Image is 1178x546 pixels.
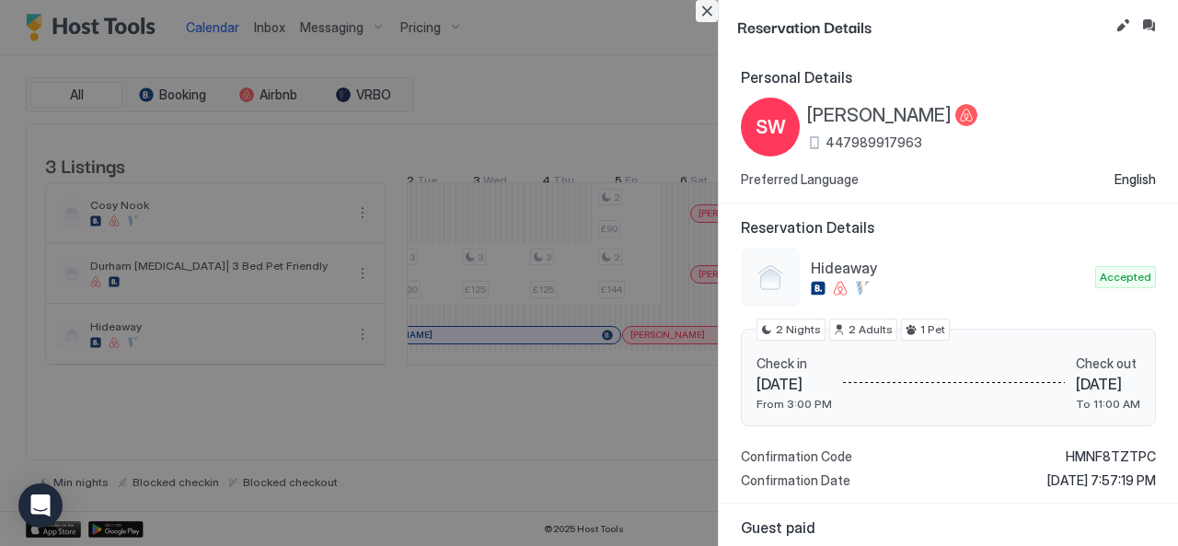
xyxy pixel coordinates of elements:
[741,448,852,465] span: Confirmation Code
[826,134,922,151] span: 447989917963
[1100,269,1151,285] span: Accepted
[1138,15,1160,37] button: Inbox
[756,113,786,141] span: SW
[1114,171,1156,188] span: English
[1047,472,1156,489] span: [DATE] 7:57:19 PM
[1066,448,1156,465] span: HMNF8TZTPC
[1076,375,1140,393] span: [DATE]
[741,171,859,188] span: Preferred Language
[741,518,1156,537] span: Guest paid
[741,218,1156,237] span: Reservation Details
[1112,15,1134,37] button: Edit reservation
[1076,397,1140,411] span: To 11:00 AM
[811,259,1088,277] span: Hideaway
[741,68,1156,87] span: Personal Details
[18,483,63,528] div: Open Intercom Messenger
[756,375,832,393] span: [DATE]
[807,104,952,127] span: [PERSON_NAME]
[741,472,850,489] span: Confirmation Date
[776,321,821,338] span: 2 Nights
[756,397,832,411] span: From 3:00 PM
[1076,355,1140,372] span: Check out
[756,355,832,372] span: Check in
[920,321,945,338] span: 1 Pet
[737,15,1108,38] span: Reservation Details
[849,321,893,338] span: 2 Adults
